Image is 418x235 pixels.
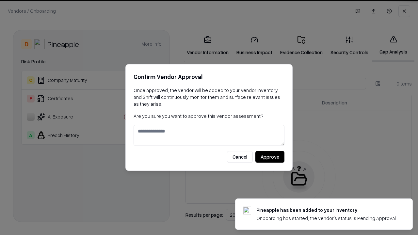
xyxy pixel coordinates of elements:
p: Are you sure you want to approve this vendor assessment? [134,113,284,119]
button: Cancel [227,151,253,163]
p: Once approved, the vendor will be added to your Vendor Inventory, and Shift will continuously mon... [134,87,284,107]
div: Pineapple has been added to your inventory [256,207,397,213]
button: Approve [255,151,284,163]
div: Onboarding has started, the vendor's status is Pending Approval. [256,215,397,222]
h2: Confirm Vendor Approval [134,72,284,82]
img: pineappleenergy.com [243,207,251,214]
